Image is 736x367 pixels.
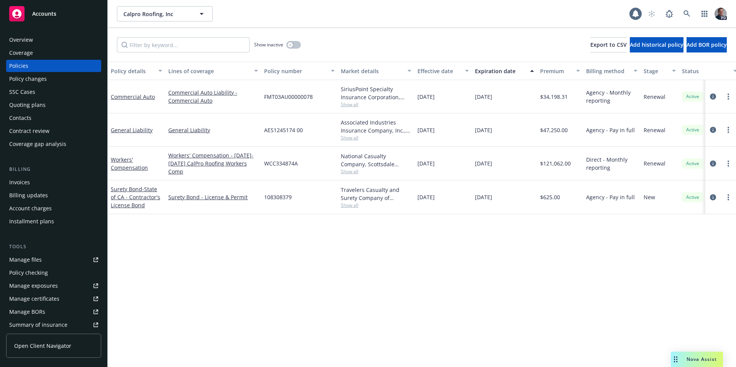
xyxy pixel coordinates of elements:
[708,92,718,101] a: circleInformation
[261,62,338,80] button: Policy number
[111,93,155,100] a: Commercial Auto
[417,67,460,75] div: Effective date
[9,306,45,318] div: Manage BORs
[6,293,101,305] a: Manage certificates
[9,176,30,188] div: Invoices
[9,138,66,150] div: Coverage gap analysis
[682,67,729,75] div: Status
[417,126,435,134] span: [DATE]
[537,62,583,80] button: Premium
[9,202,52,215] div: Account charges
[583,62,641,80] button: Billing method
[644,6,659,21] a: Start snowing
[6,189,101,202] a: Billing updates
[9,112,31,124] div: Contacts
[586,67,629,75] div: Billing method
[264,159,298,167] span: WCC334874A
[9,99,46,111] div: Quoting plans
[475,126,492,134] span: [DATE]
[168,67,250,75] div: Lines of coverage
[338,62,414,80] button: Market details
[168,151,258,175] a: Workers' Compensation - [DATE]-[DATE] CalPro Roofing Workers Comp
[341,67,403,75] div: Market details
[590,37,627,52] button: Export to CSV
[6,60,101,72] a: Policies
[9,293,59,305] div: Manage certificates
[724,92,733,101] a: more
[586,156,637,172] span: Direct - Monthly reporting
[6,243,101,251] div: Tools
[644,67,667,75] div: Stage
[475,67,526,75] div: Expiration date
[724,125,733,134] a: more
[341,202,411,208] span: Show all
[662,6,677,21] a: Report a Bug
[264,193,292,201] span: 108308379
[6,280,101,292] span: Manage exposures
[9,189,48,202] div: Billing updates
[644,193,655,201] span: New
[417,193,435,201] span: [DATE]
[687,356,717,362] span: Nova Assist
[6,138,101,150] a: Coverage gap analysis
[111,126,153,134] a: General Liability
[6,125,101,137] a: Contract review
[9,215,54,228] div: Installment plans
[708,125,718,134] a: circleInformation
[9,34,33,46] div: Overview
[475,159,492,167] span: [DATE]
[264,67,326,75] div: Policy number
[9,73,47,85] div: Policy changes
[586,193,635,201] span: Agency - Pay in full
[687,37,727,52] button: Add BOR policy
[341,85,411,101] div: SiriusPoint Specialty Insurance Corporation, SiriusPoint, Fairmatic Insurance
[117,6,213,21] button: Calpro Roofing, Inc
[724,193,733,202] a: more
[111,156,148,171] a: Workers' Compensation
[671,352,680,367] div: Drag to move
[9,319,67,331] div: Summary of insurance
[9,60,28,72] div: Policies
[32,11,56,17] span: Accounts
[9,254,42,266] div: Manage files
[341,168,411,175] span: Show all
[9,125,49,137] div: Contract review
[264,126,303,134] span: AES1245174 00
[540,93,568,101] span: $34,198.31
[341,152,411,168] div: National Casualty Company, Scottsdale Insurance Company (Nationwide), Amwins
[540,159,571,167] span: $121,062.00
[6,254,101,266] a: Manage files
[644,93,665,101] span: Renewal
[6,34,101,46] a: Overview
[254,41,283,48] span: Show inactive
[6,3,101,25] a: Accounts
[414,62,472,80] button: Effective date
[6,267,101,279] a: Policy checking
[586,88,637,105] span: Agency - Monthly reporting
[679,6,695,21] a: Search
[586,126,635,134] span: Agency - Pay in full
[6,306,101,318] a: Manage BORs
[475,93,492,101] span: [DATE]
[341,186,411,202] div: Travelers Casualty and Surety Company of America, Travelers Insurance
[6,86,101,98] a: SSC Cases
[540,126,568,134] span: $47,250.00
[687,41,727,48] span: Add BOR policy
[540,193,560,201] span: $625.00
[168,193,258,201] a: Surety Bond - License & Permit
[123,10,190,18] span: Calpro Roofing, Inc
[644,126,665,134] span: Renewal
[168,88,258,105] a: Commercial Auto Liability - Commercial Auto
[540,67,572,75] div: Premium
[14,342,71,350] span: Open Client Navigator
[6,319,101,331] a: Summary of insurance
[685,93,700,100] span: Active
[472,62,537,80] button: Expiration date
[6,112,101,124] a: Contacts
[6,165,101,173] div: Billing
[9,86,35,98] div: SSC Cases
[685,126,700,133] span: Active
[341,101,411,108] span: Show all
[685,194,700,201] span: Active
[6,202,101,215] a: Account charges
